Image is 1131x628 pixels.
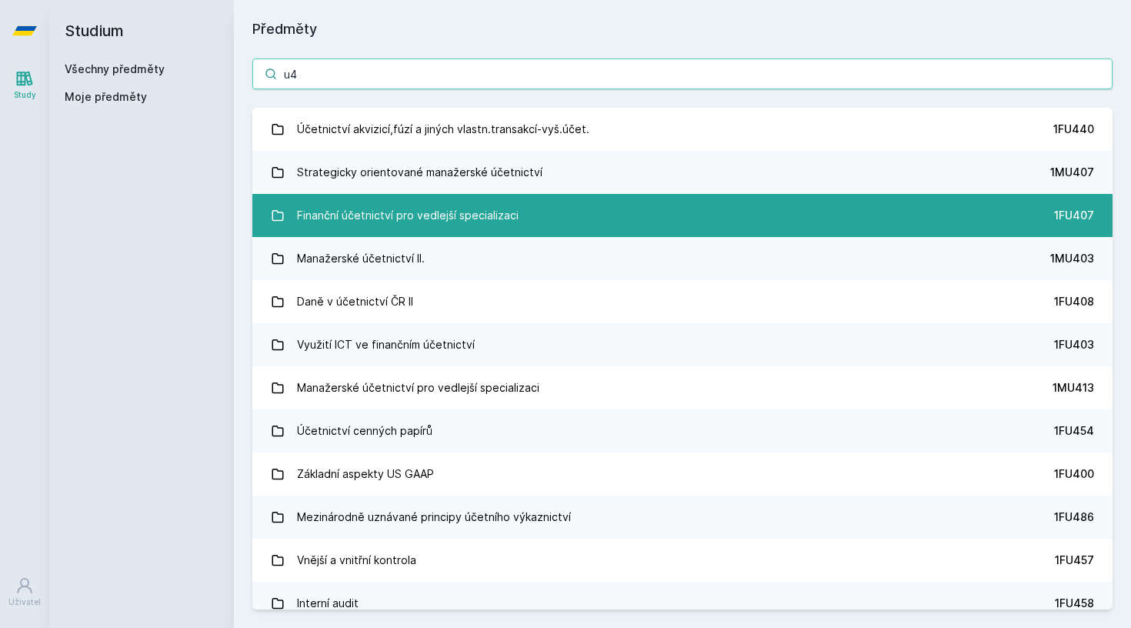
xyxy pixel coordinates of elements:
div: Vnější a vnitřní kontrola [297,545,416,576]
a: Finanční účetnictví pro vedlejší specializaci 1FU407 [252,194,1113,237]
a: Uživatel [3,569,46,616]
div: 1FU408 [1054,294,1094,309]
input: Název nebo ident předmětu… [252,58,1113,89]
div: 1FU454 [1054,423,1094,439]
div: 1FU400 [1054,466,1094,482]
div: 1MU403 [1050,251,1094,266]
div: 1FU457 [1055,553,1094,568]
a: Mezinárodně uznávané principy účetního výkaznictví 1FU486 [252,496,1113,539]
a: Vnější a vnitřní kontrola 1FU457 [252,539,1113,582]
a: Všechny předměty [65,62,165,75]
div: 1MU413 [1053,380,1094,396]
div: Finanční účetnictví pro vedlejší specializaci [297,200,519,231]
div: Interní audit [297,588,359,619]
a: Manažerské účetnictví pro vedlejší specializaci 1MU413 [252,366,1113,409]
a: Interní audit 1FU458 [252,582,1113,625]
a: Účetnictví cenných papírů 1FU454 [252,409,1113,453]
a: Účetnictví akvizicí,fúzí a jiných vlastn.transakcí-vyš.účet. 1FU440 [252,108,1113,151]
div: 1FU407 [1054,208,1094,223]
a: Využití ICT ve finančním účetnictví 1FU403 [252,323,1113,366]
a: Strategicky orientované manažerské účetnictví 1MU407 [252,151,1113,194]
div: 1FU440 [1053,122,1094,137]
div: Study [14,89,36,101]
div: 1MU407 [1050,165,1094,180]
span: Moje předměty [65,89,147,105]
a: Daně v účetnictví ČR II 1FU408 [252,280,1113,323]
a: Manažerské účetnictví II. 1MU403 [252,237,1113,280]
div: Základní aspekty US GAAP [297,459,434,489]
div: Účetnictví cenných papírů [297,416,432,446]
div: Strategicky orientované manažerské účetnictví [297,157,542,188]
div: Účetnictví akvizicí,fúzí a jiných vlastn.transakcí-vyš.účet. [297,114,589,145]
div: Manažerské účetnictví pro vedlejší specializaci [297,372,539,403]
div: 1FU403 [1054,337,1094,352]
div: Mezinárodně uznávané principy účetního výkaznictví [297,502,571,533]
div: 1FU458 [1055,596,1094,611]
div: Využití ICT ve finančním účetnictví [297,329,475,360]
div: 1FU486 [1054,509,1094,525]
div: Uživatel [8,596,41,608]
a: Základní aspekty US GAAP 1FU400 [252,453,1113,496]
div: Manažerské účetnictví II. [297,243,425,274]
a: Study [3,62,46,109]
h1: Předměty [252,18,1113,40]
div: Daně v účetnictví ČR II [297,286,413,317]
